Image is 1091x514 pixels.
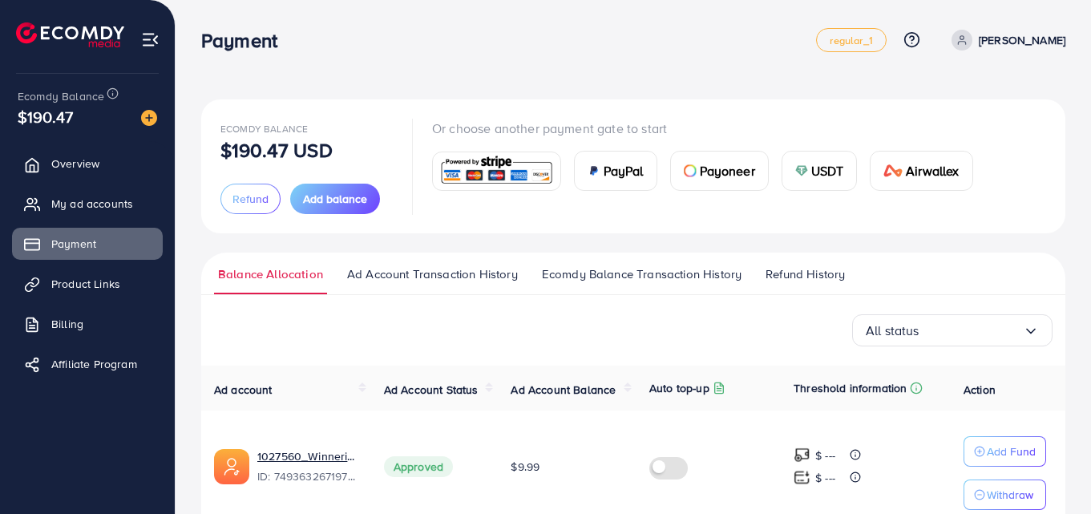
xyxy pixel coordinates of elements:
[51,156,99,172] span: Overview
[511,459,539,475] span: $9.99
[883,164,903,177] img: card
[542,265,741,283] span: Ecomdy Balance Transaction History
[384,382,479,398] span: Ad Account Status
[12,268,163,300] a: Product Links
[795,164,808,177] img: card
[51,316,83,332] span: Billing
[432,152,561,191] a: card
[290,184,380,214] button: Add balance
[794,378,907,398] p: Threshold information
[782,151,858,191] a: cardUSDT
[811,161,844,180] span: USDT
[432,119,986,138] p: Or choose another payment gate to start
[987,485,1033,504] p: Withdraw
[815,468,835,488] p: $ ---
[384,456,453,477] span: Approved
[794,447,810,463] img: top-up amount
[303,191,367,207] span: Add balance
[16,22,124,47] img: logo
[214,382,273,398] span: Ad account
[852,314,1053,346] div: Search for option
[201,29,290,52] h3: Payment
[51,356,137,372] span: Affiliate Program
[12,348,163,380] a: Affiliate Program
[220,184,281,214] button: Refund
[964,480,1046,510] button: Withdraw
[816,28,886,52] a: regular_1
[670,151,769,191] a: cardPayoneer
[794,469,810,486] img: top-up amount
[906,161,959,180] span: Airwallex
[1023,442,1079,502] iframe: Chat
[604,161,644,180] span: PayPal
[964,382,996,398] span: Action
[141,110,157,126] img: image
[12,148,163,180] a: Overview
[257,448,358,485] div: <span class='underline'>1027560_Winnerize_1744747938584</span></br>7493632671978045448
[18,88,104,104] span: Ecomdy Balance
[214,449,249,484] img: ic-ads-acc.e4c84228.svg
[945,30,1065,51] a: [PERSON_NAME]
[870,151,972,191] a: cardAirwallex
[18,105,73,128] span: $190.47
[830,35,872,46] span: regular_1
[684,164,697,177] img: card
[588,164,600,177] img: card
[347,265,518,283] span: Ad Account Transaction History
[700,161,755,180] span: Payoneer
[12,228,163,260] a: Payment
[51,196,133,212] span: My ad accounts
[649,378,709,398] p: Auto top-up
[815,446,835,465] p: $ ---
[12,188,163,220] a: My ad accounts
[257,448,358,464] a: 1027560_Winnerize_1744747938584
[964,436,1046,467] button: Add Fund
[979,30,1065,50] p: [PERSON_NAME]
[866,318,919,343] span: All status
[51,236,96,252] span: Payment
[12,308,163,340] a: Billing
[574,151,657,191] a: cardPayPal
[220,122,308,136] span: Ecomdy Balance
[919,318,1023,343] input: Search for option
[218,265,323,283] span: Balance Allocation
[438,154,556,188] img: card
[220,140,333,160] p: $190.47 USD
[511,382,616,398] span: Ad Account Balance
[766,265,845,283] span: Refund History
[232,191,269,207] span: Refund
[51,276,120,292] span: Product Links
[987,442,1036,461] p: Add Fund
[141,30,160,49] img: menu
[257,468,358,484] span: ID: 7493632671978045448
